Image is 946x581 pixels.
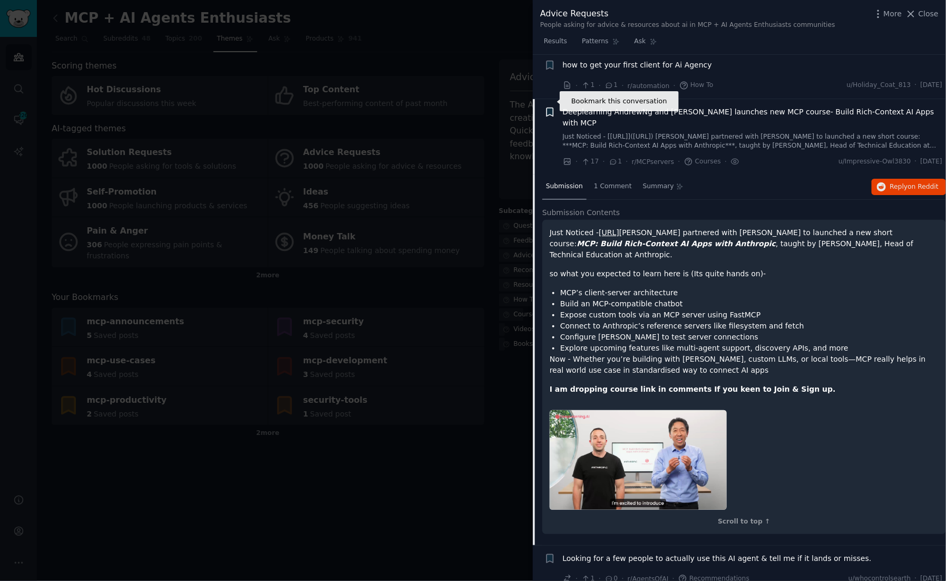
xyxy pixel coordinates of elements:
[599,228,619,237] a: [URL]
[884,8,902,20] span: More
[550,227,939,260] p: Just Noticed - [PERSON_NAME] partnered with [PERSON_NAME] to launched a new short course: , taugh...
[905,8,939,20] button: Close
[544,37,567,46] span: Results
[915,81,917,90] span: ·
[563,60,712,71] a: how to get your first client for Ai Agency
[582,37,608,46] span: Patterns
[560,332,939,343] li: Configure [PERSON_NAME] to test server connections
[550,517,939,527] div: Scroll to top ↑
[604,81,618,90] span: 1
[560,321,939,332] li: Connect to Anthropic’s reference servers like filesystem and fetch
[678,156,680,167] span: ·
[626,156,628,167] span: ·
[890,182,939,192] span: Reply
[679,81,714,90] span: How To
[560,298,939,309] li: Build an MCP-compatible chatbot
[560,287,939,298] li: MCP’s client-server architecture
[873,8,902,20] button: More
[921,81,942,90] span: [DATE]
[550,354,939,376] p: Now - Whether you’re building with [PERSON_NAME], custom LLMs, or local tools—MCP really helps in...
[847,81,911,90] span: u/Holiday_Coat_813
[563,132,943,151] a: Just Noticed - [[URL]]([URL]) [PERSON_NAME] partnered with [PERSON_NAME] to launched a new short ...
[560,343,939,354] li: Explore upcoming features like multi-agent support, discovery APIs, and more
[908,183,939,190] span: on Reddit
[540,21,835,30] div: People asking for advice & resources about ai in MCP + AI Agents Enthusiasts communities
[540,33,571,55] a: Results
[631,33,661,55] a: Ask
[550,268,939,279] p: so what you expected to learn here is (Its quite hands on)-
[872,179,946,196] button: Replyon Reddit
[540,7,835,21] div: Advice Requests
[563,106,943,129] a: Deeplearning AndrewNg and [PERSON_NAME] launches new MCP course- Build Rich-Context AI Apps with MCP
[578,33,623,55] a: Patterns
[622,80,624,91] span: ·
[684,157,721,167] span: Courses
[550,385,836,393] strong: I am dropping course link in comments If you keen to Join & Sign up.
[576,156,578,167] span: ·
[674,80,676,91] span: ·
[594,182,632,191] span: 1 Comment
[546,182,583,191] span: Submission
[838,157,911,167] span: u/Impressive-Owl3830
[581,157,599,167] span: 17
[628,82,670,90] span: r/automation
[563,553,872,564] a: Looking for a few people to actually use this AI agent & tell me if it lands or misses.
[609,157,622,167] span: 1
[599,80,601,91] span: ·
[632,158,675,166] span: r/MCPservers
[921,157,942,167] span: [DATE]
[542,207,620,218] span: Submission Contents
[603,156,605,167] span: ·
[635,37,646,46] span: Ask
[725,156,727,167] span: ·
[550,410,727,510] img: Deeplearning AndrewNg and Anthropic launches new MCP course- Build Rich-Context AI Apps with MCP
[915,157,917,167] span: ·
[643,182,674,191] span: Summary
[576,80,578,91] span: ·
[560,309,939,321] li: Expose custom tools via an MCP server using FastMCP
[581,81,594,90] span: 1
[919,8,939,20] span: Close
[577,239,776,248] em: MCP: Build Rich-Context AI Apps with Anthropic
